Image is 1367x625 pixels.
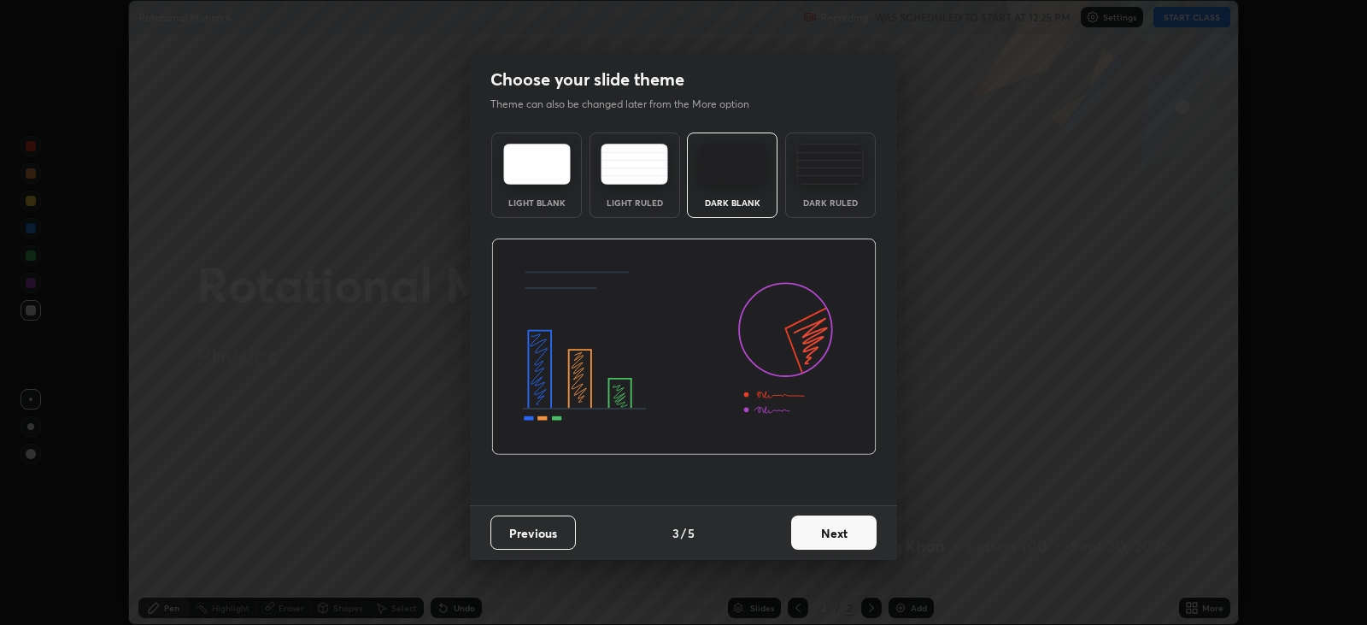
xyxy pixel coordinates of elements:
[672,524,679,542] h4: 3
[791,516,877,550] button: Next
[601,198,669,207] div: Light Ruled
[681,524,686,542] h4: /
[502,198,571,207] div: Light Blank
[490,68,684,91] h2: Choose your slide theme
[601,144,668,185] img: lightRuledTheme.5fabf969.svg
[688,524,695,542] h4: 5
[796,198,865,207] div: Dark Ruled
[796,144,864,185] img: darkRuledTheme.de295e13.svg
[699,144,766,185] img: darkTheme.f0cc69e5.svg
[490,516,576,550] button: Previous
[491,239,877,456] img: darkThemeBanner.d06ce4a2.svg
[503,144,571,185] img: lightTheme.e5ed3b09.svg
[698,198,766,207] div: Dark Blank
[490,97,767,112] p: Theme can also be changed later from the More option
